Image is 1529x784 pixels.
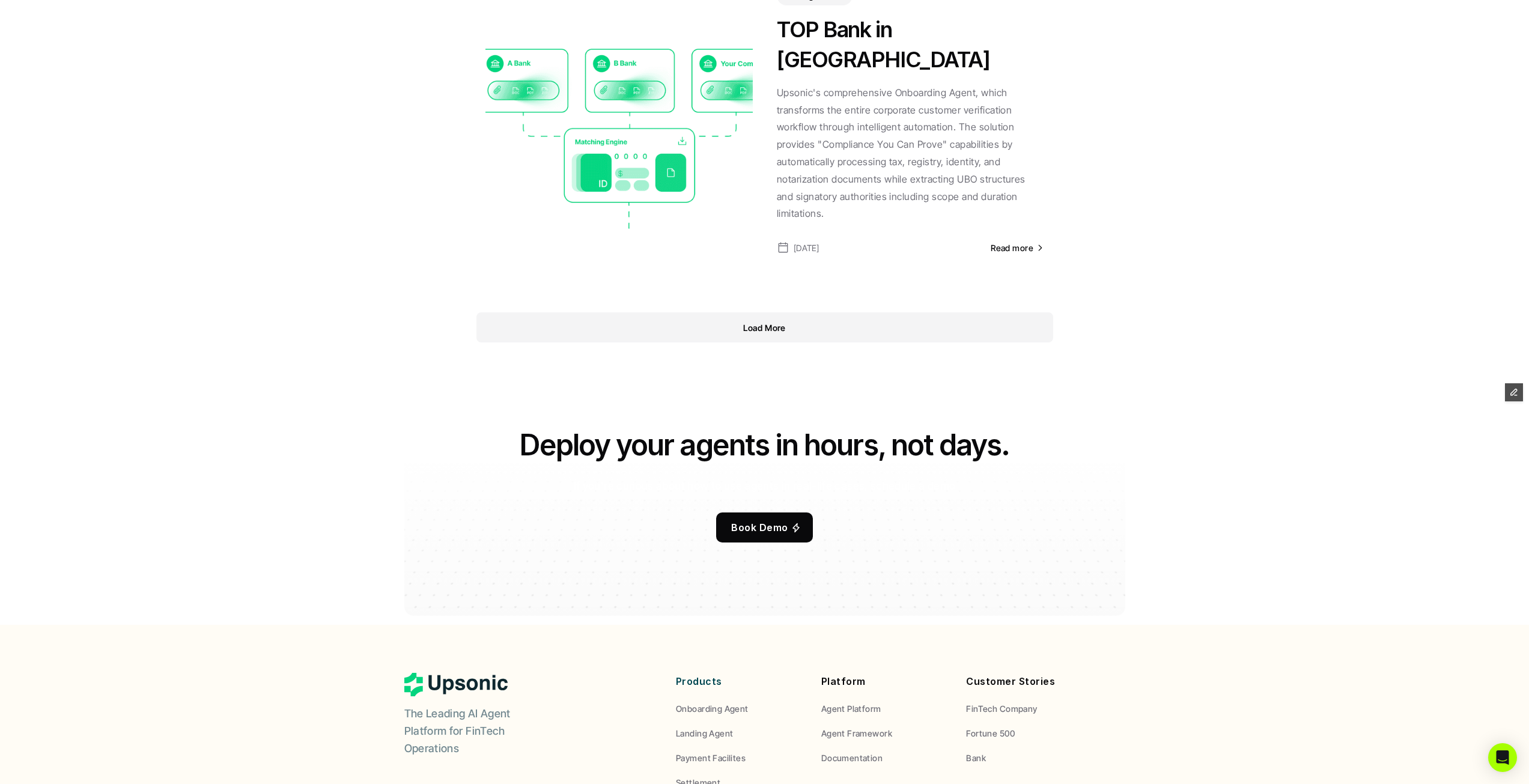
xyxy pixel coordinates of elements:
[821,728,892,738] span: Agent Framework
[676,728,733,738] span: Landing Agent
[676,702,803,715] a: Onboarding Agent
[452,425,1077,465] h2: Deploy your agents in hours, not days.
[777,14,1044,75] h3: TOP Bank in [GEOGRAPHIC_DATA]
[966,728,1015,738] span: Fortune 500
[794,240,819,255] p: [DATE]
[821,753,883,763] span: Documentation
[991,243,1033,253] span: Read more
[821,703,881,714] span: Agent Platform
[731,521,788,533] span: Book Demo
[676,673,803,690] p: Products
[991,242,1044,254] a: Read more
[966,673,1093,690] p: Customer Stories
[676,727,803,740] a: Landing Agent
[404,705,555,757] p: The Leading AI Agent Platform for FinTech Operations
[743,321,786,334] p: Load More
[821,752,949,764] a: Documentation
[676,752,803,764] a: Payment Facilites
[777,84,1044,222] p: Upsonic's comprehensive Onboarding Agent, which transforms the entire corporate customer verifica...
[1505,383,1523,401] button: Edit Framer Content
[676,753,746,763] span: Payment Facilites
[966,703,1037,714] span: FinTech Company
[574,478,956,495] p: If you're curious about how to use agents in real-life cases, schedule a demo
[716,512,812,542] a: Book Demo
[676,703,749,714] span: Onboarding Agent
[1488,743,1517,772] div: Open Intercom Messenger
[966,753,986,763] span: Bank
[821,673,949,690] p: Platform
